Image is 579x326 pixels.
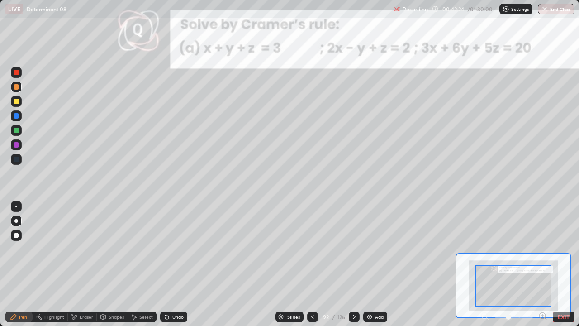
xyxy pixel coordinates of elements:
[322,314,331,320] div: 92
[553,312,574,322] button: EXIT
[139,315,153,319] div: Select
[287,315,300,319] div: Slides
[332,314,335,320] div: /
[403,6,428,13] p: Recording
[502,5,509,13] img: class-settings-icons
[375,315,384,319] div: Add
[337,313,345,321] div: 126
[27,5,66,13] p: Determinant 08
[172,315,184,319] div: Undo
[80,315,93,319] div: Eraser
[19,315,27,319] div: Pen
[511,7,529,11] p: Settings
[366,313,373,321] img: add-slide-button
[109,315,124,319] div: Shapes
[394,5,401,13] img: recording.375f2c34.svg
[538,4,574,14] button: End Class
[541,5,548,13] img: end-class-cross
[44,315,64,319] div: Highlight
[8,5,20,13] p: LIVE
